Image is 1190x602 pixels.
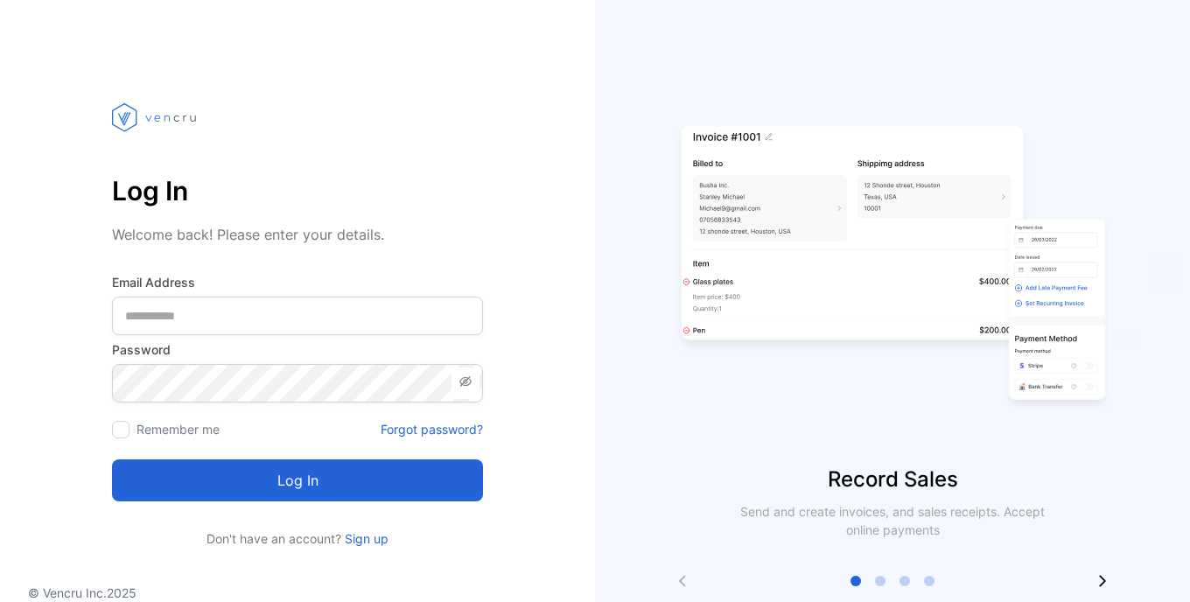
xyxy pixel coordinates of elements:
p: Send and create invoices, and sales receipts. Accept online payments [724,502,1060,539]
p: Log In [112,170,483,212]
label: Password [112,340,483,359]
img: slider image [674,70,1111,464]
img: vencru logo [112,70,199,164]
label: Email Address [112,273,483,291]
button: Log in [112,459,483,501]
p: Record Sales [595,464,1190,495]
label: Remember me [136,422,220,437]
a: Sign up [341,531,388,546]
p: Don't have an account? [112,529,483,548]
p: Welcome back! Please enter your details. [112,224,483,245]
a: Forgot password? [381,420,483,438]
